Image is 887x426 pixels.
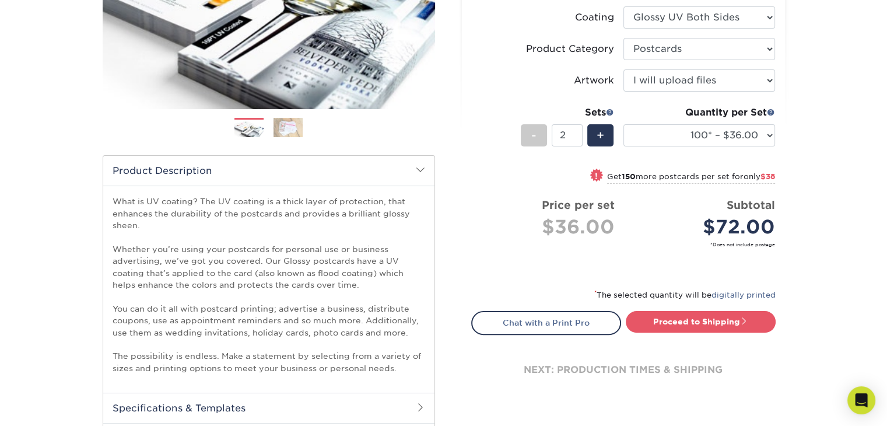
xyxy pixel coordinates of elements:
[626,311,776,332] a: Proceed to Shipping
[521,106,614,120] div: Sets
[595,170,598,182] span: !
[575,11,614,25] div: Coating
[574,74,614,88] div: Artwork
[526,42,614,56] div: Product Category
[471,311,621,334] a: Chat with a Print Pro
[542,198,615,211] strong: Price per set
[607,172,775,184] small: Get more postcards per set for
[481,213,615,241] div: $36.00
[103,393,434,423] h2: Specifications & Templates
[632,213,775,241] div: $72.00
[711,291,776,299] a: digitally printed
[113,195,425,374] p: What is UV coating? The UV coating is a thick layer of protection, that enhances the durability o...
[481,241,775,248] small: *Does not include postage
[594,291,776,299] small: The selected quantity will be
[622,172,636,181] strong: 150
[103,156,434,186] h2: Product Description
[531,127,537,144] span: -
[234,118,264,138] img: Postcards 01
[274,118,303,138] img: Postcards 02
[471,335,776,405] div: next: production times & shipping
[847,386,875,414] div: Open Intercom Messenger
[744,172,775,181] span: only
[760,172,775,181] span: $38
[727,198,775,211] strong: Subtotal
[623,106,775,120] div: Quantity per Set
[597,127,604,144] span: +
